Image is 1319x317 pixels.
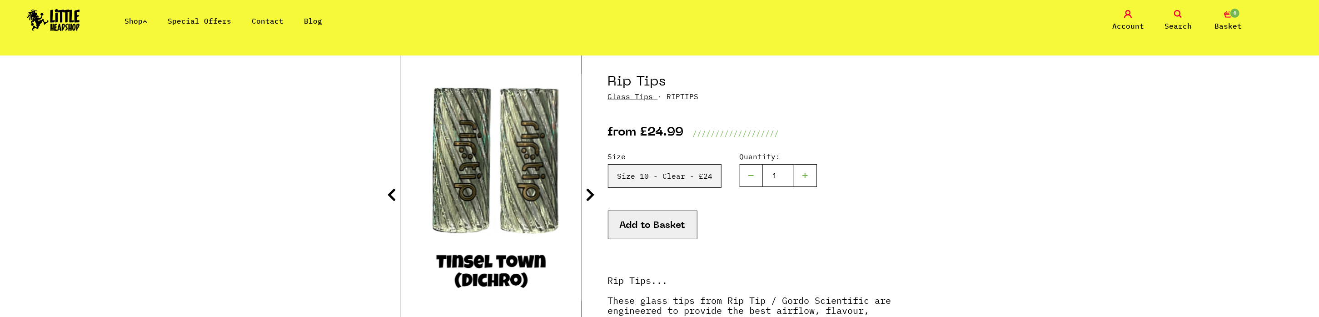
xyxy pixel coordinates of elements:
a: Search [1155,10,1201,31]
a: Special Offers [168,16,231,25]
span: 0 [1229,8,1240,19]
p: · RIPTIPS [608,91,919,102]
a: 0 Basket [1205,10,1251,31]
label: Size [608,151,722,162]
a: Blog [304,16,322,25]
img: Little Head Shop Logo [27,9,80,31]
h1: Rip Tips [608,74,919,91]
img: Rip Tips image 13 [401,74,582,301]
a: Contact [252,16,284,25]
p: /////////////////// [693,128,779,139]
span: Account [1112,20,1144,31]
input: 1 [762,164,794,187]
a: Shop [124,16,147,25]
button: Add to Basket [608,211,697,239]
span: Basket [1214,20,1242,31]
a: Glass Tips [608,92,653,101]
span: Search [1165,20,1192,31]
label: Quantity: [740,151,817,162]
p: from £24.99 [608,128,684,139]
